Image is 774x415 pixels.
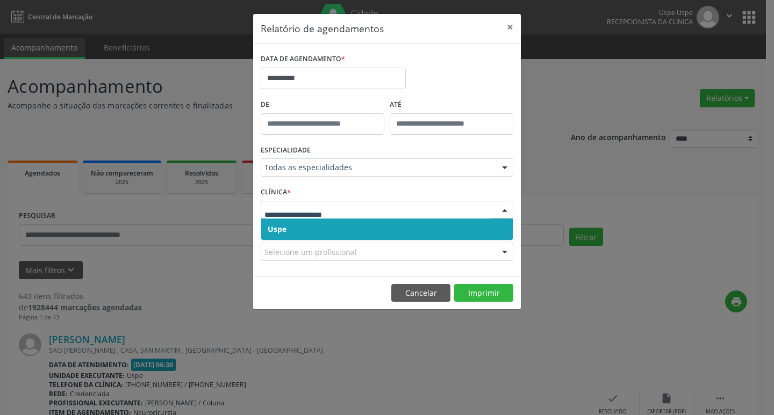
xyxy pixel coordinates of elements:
h5: Relatório de agendamentos [261,21,384,35]
span: Uspe [268,224,286,234]
span: Selecione um profissional [264,246,357,258]
label: CLÍNICA [261,184,291,201]
label: ATÉ [390,97,513,113]
button: Cancelar [391,284,450,302]
button: Imprimir [454,284,513,302]
label: ESPECIALIDADE [261,142,311,159]
label: De [261,97,384,113]
label: DATA DE AGENDAMENTO [261,51,345,68]
button: Close [499,14,521,40]
span: Todas as especialidades [264,162,491,173]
